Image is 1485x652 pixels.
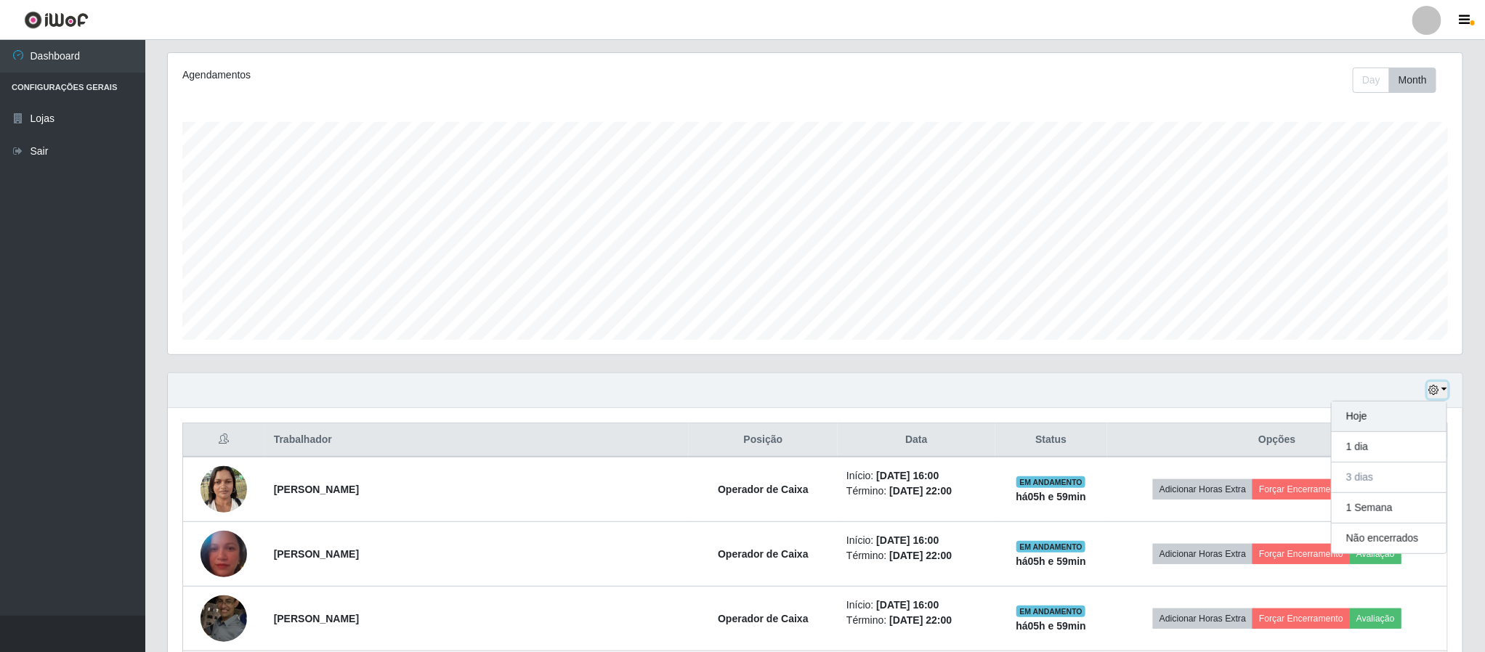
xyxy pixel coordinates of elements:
div: Agendamentos [182,68,697,83]
time: [DATE] 22:00 [889,485,952,497]
strong: há 05 h e 59 min [1016,491,1086,502]
time: [DATE] 16:00 [876,470,939,481]
button: Adicionar Horas Extra [1153,608,1253,629]
div: Toolbar with button groups [1353,68,1448,93]
time: [DATE] 16:00 [876,599,939,611]
th: Posição [689,423,838,457]
strong: Operador de Caixa [718,548,809,560]
button: Forçar Encerramento [1253,479,1350,500]
button: Hoje [1332,402,1446,432]
li: Término: [846,484,986,499]
button: Adicionar Horas Extra [1153,479,1253,500]
time: [DATE] 22:00 [889,550,952,561]
button: 1 dia [1332,432,1446,462]
strong: há 05 h e 59 min [1016,620,1086,632]
img: 1655477118165.jpeg [201,587,247,649]
button: Avaliação [1350,608,1401,629]
button: Não encerrados [1332,523,1446,553]
strong: Operador de Caixa [718,613,809,624]
button: Forçar Encerramento [1253,544,1350,564]
button: Adicionar Horas Extra [1153,544,1253,564]
th: Trabalhador [265,423,689,457]
th: Status [995,423,1107,457]
li: Término: [846,548,986,563]
button: Forçar Encerramento [1253,608,1350,629]
time: [DATE] 16:00 [876,534,939,546]
th: Opções [1107,423,1448,457]
li: Início: [846,533,986,548]
img: 1720809249319.jpeg [201,458,247,520]
span: EM ANDAMENTO [1016,476,1085,488]
button: 3 dias [1332,462,1446,493]
span: EM ANDAMENTO [1016,606,1085,617]
img: CoreUI Logo [24,11,89,29]
li: Início: [846,598,986,613]
img: 1744290143147.jpeg [201,525,247,583]
strong: Operador de Caixa [718,484,809,495]
th: Data [838,423,995,457]
strong: há 05 h e 59 min [1016,555,1086,567]
li: Início: [846,468,986,484]
div: First group [1353,68,1436,93]
button: Day [1353,68,1390,93]
button: 1 Semana [1332,493,1446,523]
span: EM ANDAMENTO [1016,541,1085,553]
strong: [PERSON_NAME] [274,484,359,495]
button: Month [1389,68,1436,93]
strong: [PERSON_NAME] [274,613,359,624]
time: [DATE] 22:00 [889,614,952,626]
li: Término: [846,613,986,628]
strong: [PERSON_NAME] [274,548,359,560]
button: Avaliação [1350,544,1401,564]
